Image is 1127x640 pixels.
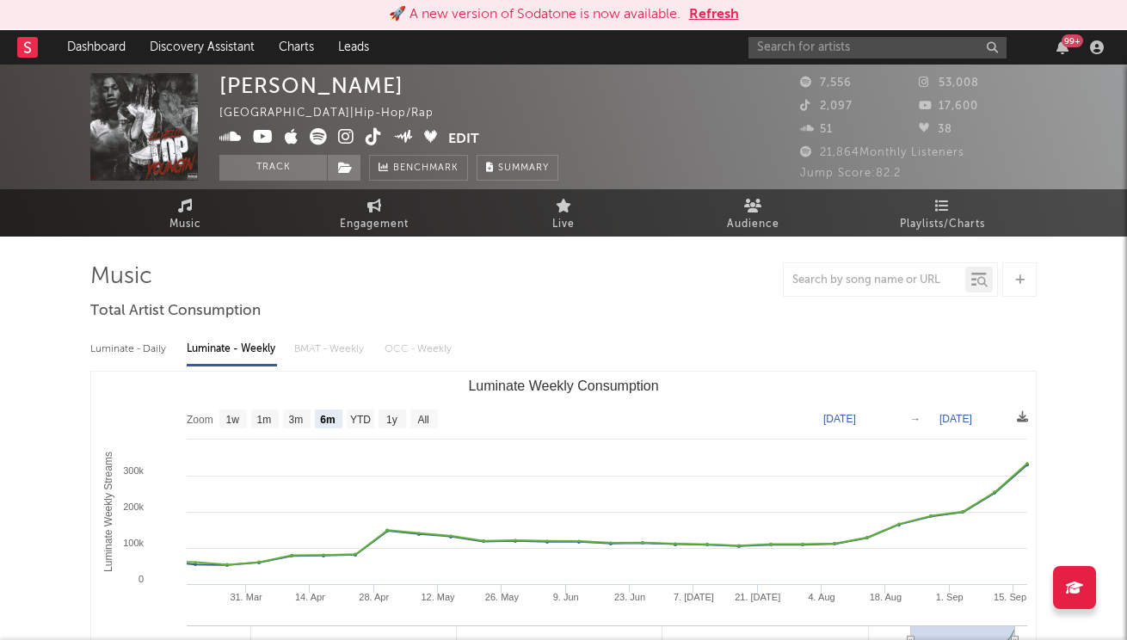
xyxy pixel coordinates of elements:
text: Zoom [187,414,213,426]
text: 1. Sep [936,592,964,602]
span: Audience [727,214,779,235]
span: Jump Score: 82.2 [800,168,901,179]
span: 38 [919,124,952,135]
span: Engagement [340,214,409,235]
text: 300k [123,465,144,476]
a: Live [469,189,658,237]
text: 6m [320,414,335,426]
input: Search for artists [748,37,1007,58]
a: Playlists/Charts [847,189,1037,237]
text: 14. Apr [295,592,325,602]
text: 26. May [485,592,520,602]
span: Playlists/Charts [900,214,985,235]
text: → [910,413,921,425]
button: Refresh [689,4,739,25]
button: Track [219,155,327,181]
span: 17,600 [919,101,978,112]
a: Audience [658,189,847,237]
text: [DATE] [939,413,972,425]
a: Engagement [280,189,469,237]
span: Benchmark [393,158,459,179]
button: 99+ [1056,40,1068,54]
span: 2,097 [800,101,853,112]
a: Dashboard [55,30,138,65]
text: 12. May [421,592,455,602]
div: 99 + [1062,34,1083,47]
text: 200k [123,502,144,512]
a: Leads [326,30,381,65]
div: Luminate - Weekly [187,335,277,364]
text: 23. Jun [614,592,645,602]
text: 100k [123,538,144,548]
text: 9. Jun [553,592,579,602]
a: Benchmark [369,155,468,181]
text: 1w [226,414,240,426]
text: 7. [DATE] [674,592,714,602]
div: [PERSON_NAME] [219,73,403,98]
span: Live [552,214,575,235]
text: 1m [257,414,272,426]
text: 31. Mar [230,592,262,602]
span: Summary [498,163,549,173]
span: Music [169,214,201,235]
a: Charts [267,30,326,65]
span: 21,864 Monthly Listeners [800,147,964,158]
a: Music [90,189,280,237]
text: 21. [DATE] [735,592,780,602]
span: 53,008 [919,77,979,89]
div: [GEOGRAPHIC_DATA] | Hip-Hop/Rap [219,103,453,124]
text: Luminate Weekly Consumption [468,378,658,393]
text: 0 [139,574,144,584]
text: 1y [386,414,397,426]
a: Discovery Assistant [138,30,267,65]
span: 7,556 [800,77,852,89]
text: 28. Apr [359,592,389,602]
text: 18. Aug [870,592,902,602]
text: 4. Aug [808,592,834,602]
div: 🚀 A new version of Sodatone is now available. [389,4,681,25]
button: Edit [448,128,479,150]
input: Search by song name or URL [784,274,965,287]
text: 3m [289,414,304,426]
text: 15. Sep [994,592,1026,602]
text: YTD [350,414,371,426]
span: Total Artist Consumption [90,301,261,322]
text: Luminate Weekly Streams [102,452,114,572]
div: Luminate - Daily [90,335,169,364]
text: All [417,414,428,426]
span: 51 [800,124,833,135]
button: Summary [477,155,558,181]
text: [DATE] [823,413,856,425]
